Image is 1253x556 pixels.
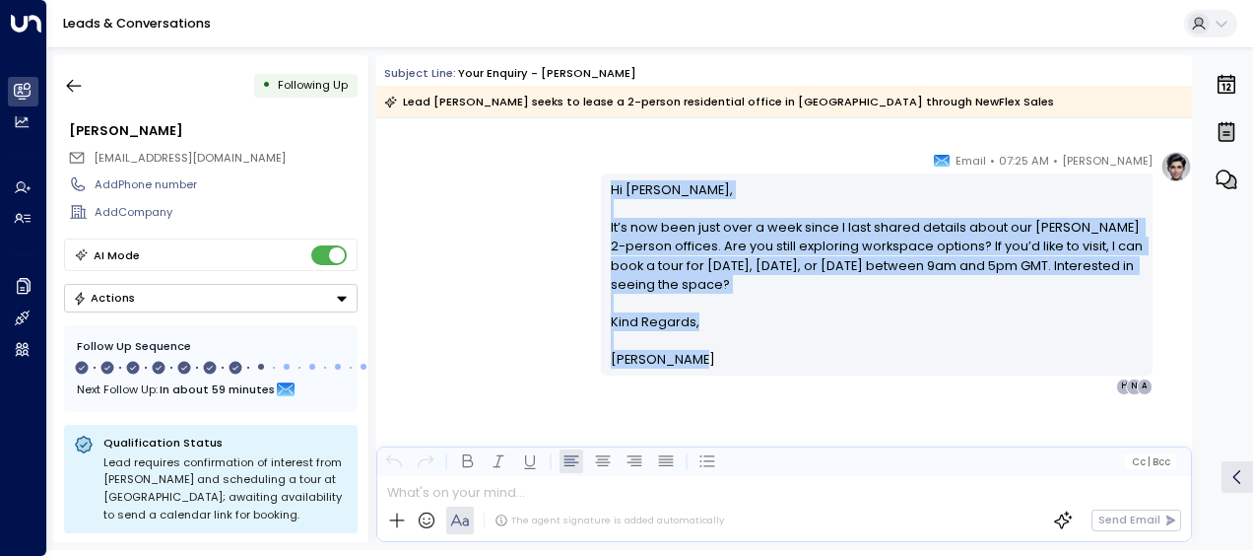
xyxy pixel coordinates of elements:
span: alesianerose@gmail.com [94,150,286,167]
div: Lead [PERSON_NAME] seeks to lease a 2-person residential office in [GEOGRAPHIC_DATA] through NewF... [384,92,1054,111]
span: In about 59 minutes [160,379,275,400]
span: [PERSON_NAME] [1062,151,1153,171]
div: [PERSON_NAME] [69,121,357,140]
div: AI Mode [94,245,140,265]
button: Undo [382,450,406,473]
p: Qualification Status [103,435,348,451]
div: Button group with a nested menu [64,284,358,313]
div: Next Follow Up: [77,379,345,400]
button: Actions [64,284,358,313]
span: [EMAIL_ADDRESS][DOMAIN_NAME] [94,150,286,166]
button: Cc|Bcc [1125,454,1176,469]
span: Cc Bcc [1132,456,1170,467]
span: 07:25 AM [999,151,1049,171]
div: The agent signature is added automatically [495,514,724,527]
img: profile-logo.png [1160,151,1192,182]
div: AddCompany [95,204,357,221]
div: AddPhone number [95,176,357,193]
span: • [990,151,995,171]
div: Follow Up Sequence [77,338,345,355]
div: Lead requires confirmation of interest from [PERSON_NAME] and scheduling a tour at [GEOGRAPHIC_DA... [103,454,348,523]
span: [PERSON_NAME] [611,350,715,369]
span: Kind Regards, [611,313,699,331]
span: Following Up [278,77,348,93]
span: | [1148,456,1151,467]
button: Redo [414,450,437,473]
span: Email [956,151,986,171]
span: • [1053,151,1058,171]
div: Actions [73,291,135,305]
div: • [262,71,271,100]
p: Hi [PERSON_NAME], It’s now been just over a week since I last shared details about our [PERSON_NA... [611,180,1144,313]
a: Leads & Conversations [63,15,211,32]
div: A [1137,379,1153,394]
div: N [1126,379,1142,394]
div: H [1116,379,1132,394]
div: Your enquiry - [PERSON_NAME] [458,65,636,82]
span: Subject Line: [384,65,456,81]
